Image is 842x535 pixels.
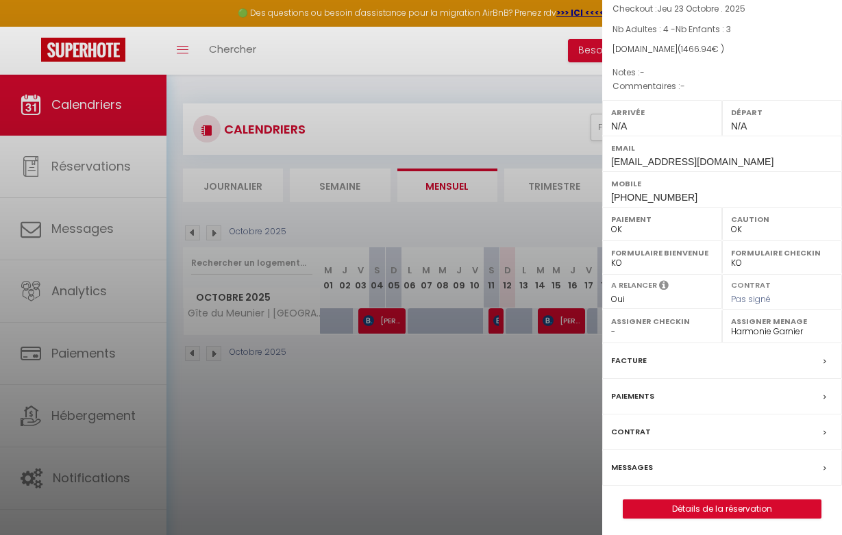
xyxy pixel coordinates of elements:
span: - [680,80,685,92]
span: [EMAIL_ADDRESS][DOMAIN_NAME] [611,156,773,167]
span: [PHONE_NUMBER] [611,192,697,203]
button: Détails de la réservation [623,499,821,519]
label: Paiement [611,212,713,226]
label: Facture [611,353,647,368]
p: Notes : [612,66,832,79]
span: Jeu 23 Octobre . 2025 [657,3,745,14]
span: Nb Adultes : 4 - [612,23,731,35]
label: Email [611,141,833,155]
label: A relancer [611,279,657,291]
span: N/A [611,121,627,132]
span: Nb Enfants : 3 [676,23,731,35]
label: Formulaire Bienvenue [611,246,713,260]
label: Paiements [611,389,654,403]
p: Commentaires : [612,79,832,93]
label: Caution [731,212,833,226]
label: Mobile [611,177,833,190]
span: 1466.94 [681,43,712,55]
label: Contrat [611,425,651,439]
label: Messages [611,460,653,475]
span: ( € ) [678,43,724,55]
span: Pas signé [731,293,771,305]
label: Assigner Menage [731,314,833,328]
label: Arrivée [611,105,713,119]
div: [DOMAIN_NAME] [612,43,832,56]
a: Détails de la réservation [623,500,821,518]
label: Départ [731,105,833,119]
p: Checkout : [612,2,832,16]
label: Contrat [731,279,771,288]
i: Sélectionner OUI si vous souhaiter envoyer les séquences de messages post-checkout [659,279,669,295]
span: N/A [731,121,747,132]
label: Formulaire Checkin [731,246,833,260]
label: Assigner Checkin [611,314,713,328]
span: - [640,66,645,78]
